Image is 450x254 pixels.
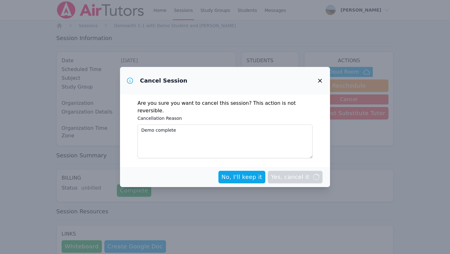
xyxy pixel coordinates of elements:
[271,173,319,181] span: Yes, cancel it
[222,173,262,181] span: No, I'll keep it
[137,114,312,122] label: Cancellation Reason
[140,77,187,84] h3: Cancel Session
[137,124,312,158] textarea: Demo complete
[268,171,322,183] button: Yes, cancel it
[137,99,312,114] p: Are you sure you want to cancel this session? This action is not reversible.
[218,171,265,183] button: No, I'll keep it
